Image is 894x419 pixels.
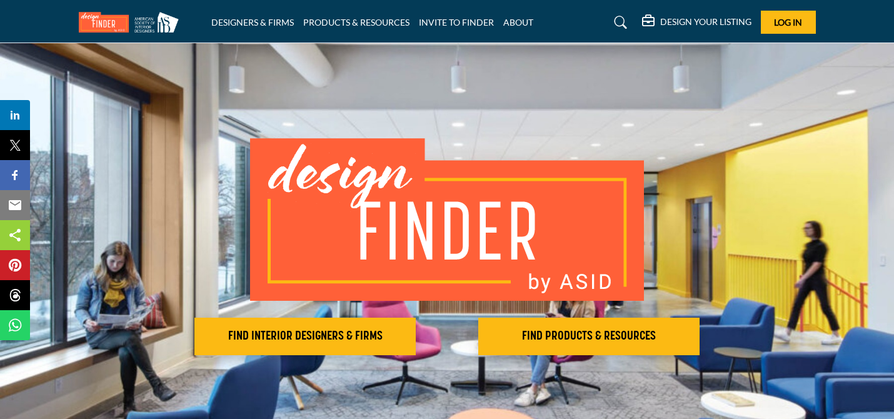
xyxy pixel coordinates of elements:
a: Search [602,13,635,33]
button: Log In [761,11,816,34]
h2: FIND INTERIOR DESIGNERS & FIRMS [198,329,412,344]
span: Log In [774,17,802,28]
a: ABOUT [503,17,533,28]
img: image [250,138,644,301]
h5: DESIGN YOUR LISTING [660,16,751,28]
a: INVITE TO FINDER [419,17,494,28]
button: FIND PRODUCTS & RESOURCES [478,318,700,355]
div: DESIGN YOUR LISTING [642,15,751,30]
a: DESIGNERS & FIRMS [211,17,294,28]
a: PRODUCTS & RESOURCES [303,17,409,28]
h2: FIND PRODUCTS & RESOURCES [482,329,696,344]
img: Site Logo [79,12,185,33]
button: FIND INTERIOR DESIGNERS & FIRMS [194,318,416,355]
